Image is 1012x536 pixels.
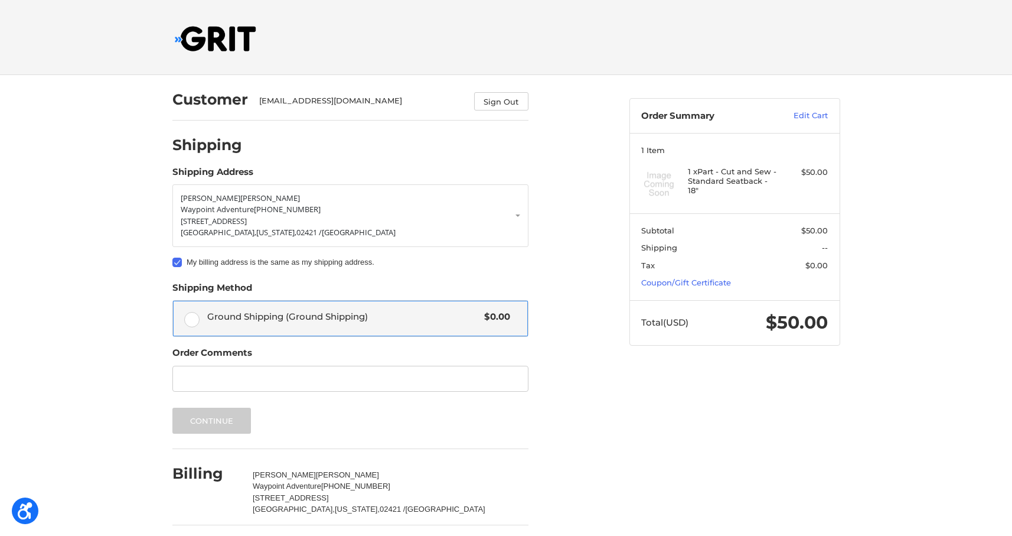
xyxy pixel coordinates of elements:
span: [PHONE_NUMBER] [254,204,321,215]
h4: 1 x Part - Cut and Sew - Standard Seatback - 18" [688,167,778,196]
span: $50.00 [766,311,828,333]
span: [PERSON_NAME] [181,193,240,203]
span: [PHONE_NUMBER] [321,482,390,490]
div: $50.00 [781,167,828,178]
span: 02421 / [380,505,405,514]
span: [PERSON_NAME] [240,193,300,203]
span: Total (USD) [641,317,688,328]
span: Tax [641,261,655,270]
span: -- [822,243,828,252]
button: Continue [172,408,252,434]
div: [EMAIL_ADDRESS][DOMAIN_NAME] [259,95,462,111]
button: Sign Out [474,92,528,111]
label: My billing address is the same as my shipping address. [172,258,528,267]
a: Enter or select a different address [172,184,528,247]
span: [GEOGRAPHIC_DATA] [322,227,396,238]
h3: Order Summary [641,110,768,122]
h2: Billing [172,464,241,483]
span: [US_STATE], [256,227,296,238]
span: [US_STATE], [335,505,380,514]
span: $50.00 [801,226,828,235]
h3: 1 Item [641,145,828,155]
span: [PERSON_NAME] [316,470,379,479]
a: Coupon/Gift Certificate [641,278,731,287]
h2: Shipping [172,136,242,154]
span: Ground Shipping (Ground Shipping) [207,310,479,324]
span: [GEOGRAPHIC_DATA] [405,505,485,514]
span: Waypoint Adventure [181,204,254,215]
span: $0.00 [805,261,828,270]
legend: Shipping Address [172,165,253,184]
span: [GEOGRAPHIC_DATA], [181,227,256,238]
span: Waypoint Adventure [253,482,321,490]
h2: Customer [172,90,248,109]
a: Edit Cart [768,110,828,122]
span: $0.00 [479,310,511,324]
span: [STREET_ADDRESS] [181,216,247,226]
span: 02421 / [296,227,322,238]
img: GRIT All-Terrain Wheelchair and Mobility Equipment [175,26,256,51]
span: [GEOGRAPHIC_DATA], [253,505,335,514]
span: [STREET_ADDRESS] [253,493,329,502]
span: [PERSON_NAME] [253,470,316,479]
span: Shipping [641,243,677,252]
span: Subtotal [641,226,674,235]
legend: Order Comments [172,346,252,365]
legend: Shipping Method [172,281,252,300]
